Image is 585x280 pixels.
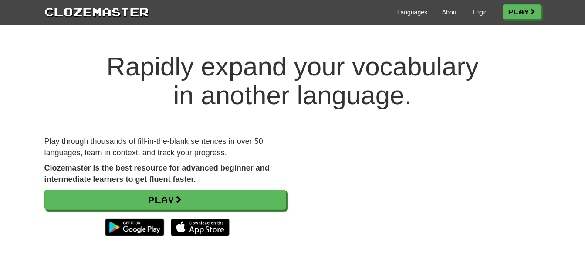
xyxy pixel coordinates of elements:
a: Login [473,8,487,17]
img: Download_on_the_App_Store_Badge_US-UK_135x40-25178aeef6eb6b83b96f5f2d004eda3bffbb37122de64afbaef7... [171,219,230,236]
p: Play through thousands of fill-in-the-blank sentences in over 50 languages, learn in context, and... [44,136,286,158]
a: About [442,8,458,17]
a: Languages [397,8,427,17]
strong: Clozemaster is the best resource for advanced beginner and intermediate learners to get fluent fa... [44,164,270,184]
a: Play [503,4,541,19]
img: Get it on Google Play [101,214,168,240]
a: Play [44,190,286,210]
a: Clozemaster [44,3,149,20]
